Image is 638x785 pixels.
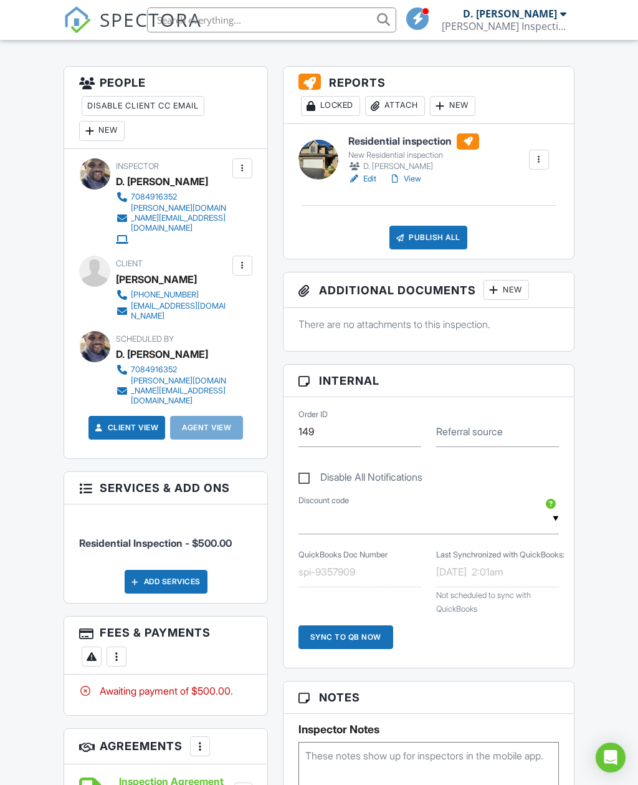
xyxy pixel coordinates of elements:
[131,203,229,233] div: [PERSON_NAME][DOMAIN_NAME][EMAIL_ADDRESS][DOMAIN_NAME]
[283,681,574,714] h3: Notes
[596,743,626,773] div: Open Intercom Messenger
[283,365,574,397] h3: Internal
[298,317,559,331] p: There are no attachments to this inspection.
[131,301,229,321] div: [EMAIL_ADDRESS][DOMAIN_NAME]
[64,6,91,34] img: The Best Home Inspection Software - Spectora
[365,96,425,116] div: Attach
[116,334,174,344] span: Scheduled By
[283,67,574,124] h3: Reports
[116,345,208,364] div: D. [PERSON_NAME]
[298,409,328,420] label: Order ID
[298,723,559,736] h5: Inspector Notes
[348,160,479,173] div: D. [PERSON_NAME]
[348,150,479,160] div: New Residential inspection
[116,259,143,268] span: Client
[116,172,208,191] div: D. [PERSON_NAME]
[389,173,421,185] a: View
[116,270,197,289] div: [PERSON_NAME]
[131,192,177,202] div: 7084916352
[100,6,202,32] span: SPECTORA
[79,684,252,698] div: Awaiting payment of $500.00.
[116,301,229,321] a: [EMAIL_ADDRESS][DOMAIN_NAME]
[301,96,360,116] div: Locked
[131,376,229,406] div: [PERSON_NAME][DOMAIN_NAME][EMAIL_ADDRESS][DOMAIN_NAME]
[93,421,159,434] a: Client View
[430,96,475,116] div: New
[131,290,199,300] div: [PHONE_NUMBER]
[483,280,529,300] div: New
[64,17,202,43] a: SPECTORA
[463,7,557,20] div: D. [PERSON_NAME]
[298,549,388,561] label: QuickBooks Doc Number
[64,67,267,149] h3: People
[436,425,503,438] label: Referral source
[298,471,422,487] label: Disable All Notifications
[298,625,393,649] div: Sync to QB Now
[116,161,159,171] span: Inspector
[436,549,564,561] label: Last Synchronized with QuickBooks:
[64,472,267,504] h3: Services & Add ons
[64,617,267,674] h3: Fees & Payments
[348,133,479,173] a: Residential inspection New Residential inspection D. [PERSON_NAME]
[131,365,177,375] div: 7084916352
[79,121,125,141] div: New
[116,364,229,376] a: 7084916352
[64,729,267,764] h3: Agreements
[116,289,229,301] a: [PHONE_NUMBER]
[116,376,229,406] a: [PERSON_NAME][DOMAIN_NAME][EMAIL_ADDRESS][DOMAIN_NAME]
[389,226,467,249] div: Publish All
[82,96,204,116] div: Disable Client CC Email
[283,272,574,308] h3: Additional Documents
[436,590,531,614] span: Not scheduled to sync with QuickBooks
[298,495,349,506] label: Discount code
[116,191,229,203] a: 7084916352
[79,537,232,549] span: Residential Inspection - $500.00
[348,133,479,150] h6: Residential inspection
[442,20,566,32] div: Calhoun Inspection services, LLC.
[147,7,396,32] input: Search everything...
[125,570,207,594] div: Add Services
[348,173,376,185] a: Edit
[79,514,252,560] li: Service: Residential Inspection
[116,203,229,233] a: [PERSON_NAME][DOMAIN_NAME][EMAIL_ADDRESS][DOMAIN_NAME]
